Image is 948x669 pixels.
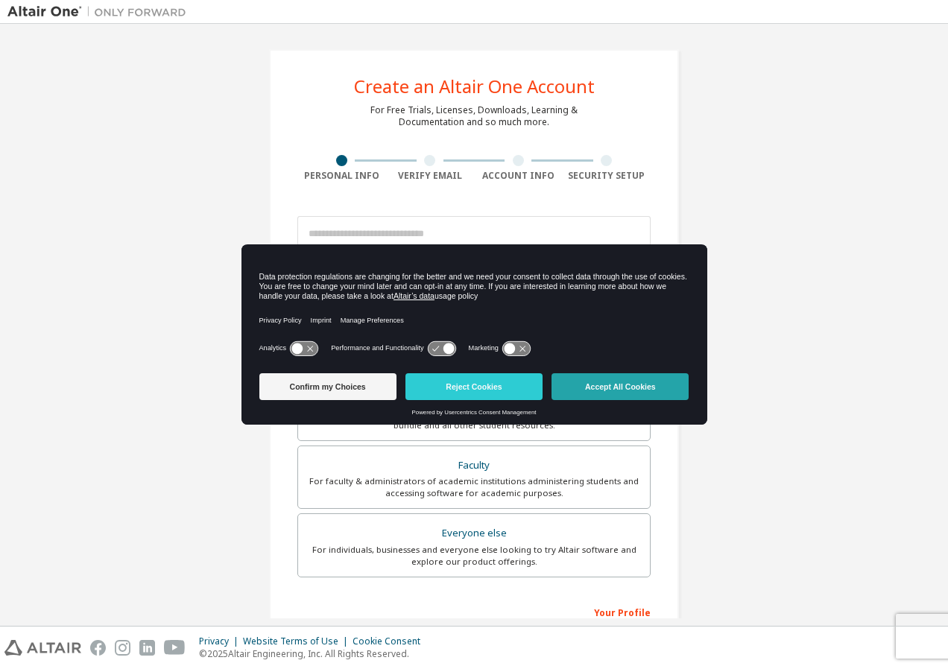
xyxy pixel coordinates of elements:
[4,640,81,656] img: altair_logo.svg
[164,640,186,656] img: youtube.svg
[307,475,641,499] div: For faculty & administrators of academic institutions administering students and accessing softwa...
[7,4,194,19] img: Altair One
[307,544,641,568] div: For individuals, businesses and everyone else looking to try Altair software and explore our prod...
[199,635,243,647] div: Privacy
[243,635,353,647] div: Website Terms of Use
[90,640,106,656] img: facebook.svg
[370,104,578,128] div: For Free Trials, Licenses, Downloads, Learning & Documentation and so much more.
[563,170,651,182] div: Security Setup
[474,170,563,182] div: Account Info
[353,635,429,647] div: Cookie Consent
[297,170,386,182] div: Personal Info
[307,455,641,476] div: Faculty
[139,640,155,656] img: linkedin.svg
[115,640,130,656] img: instagram.svg
[297,600,651,624] div: Your Profile
[307,523,641,544] div: Everyone else
[386,170,475,182] div: Verify Email
[199,647,429,660] p: © 2025 Altair Engineering, Inc. All Rights Reserved.
[354,77,595,95] div: Create an Altair One Account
